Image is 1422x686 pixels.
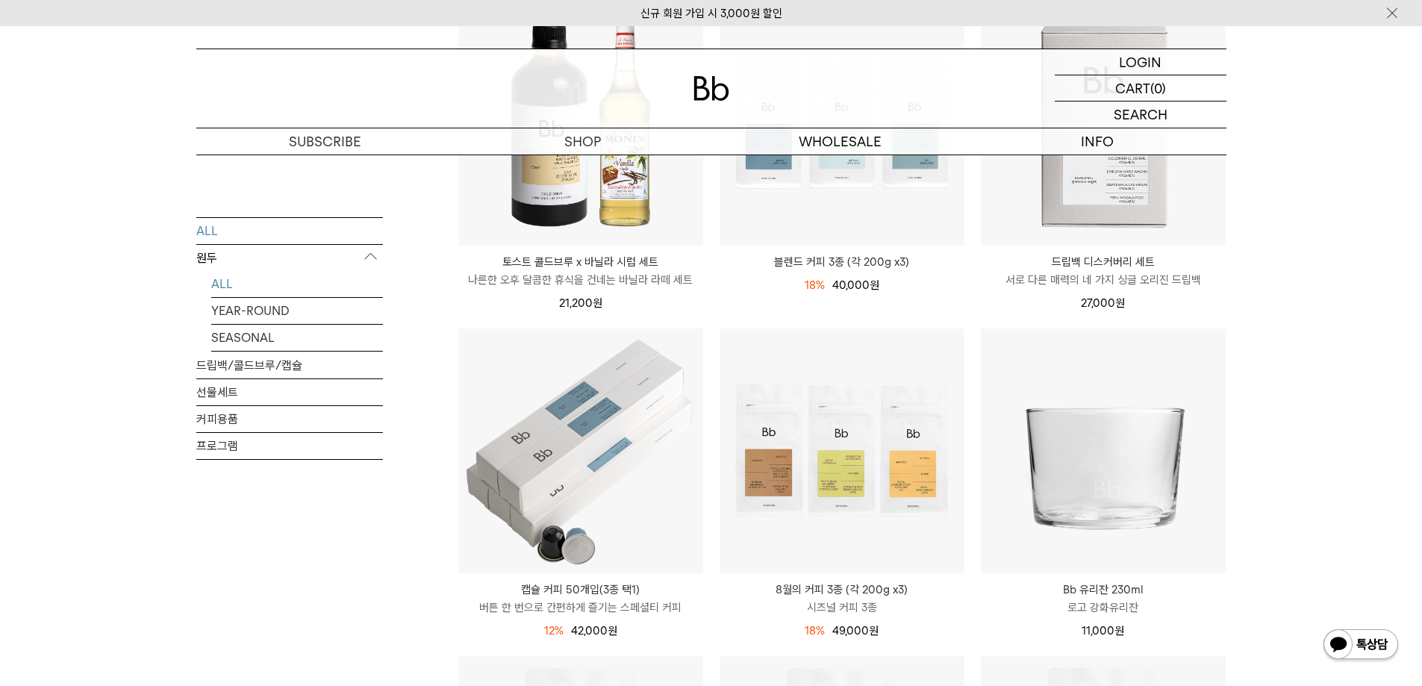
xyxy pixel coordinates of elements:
[981,599,1226,617] p: 로고 강화유리잔
[196,128,454,155] a: SUBSCRIBE
[720,581,964,599] p: 8월의 커피 3종 (각 200g x3)
[458,581,703,599] p: 캡슐 커피 50개입(3종 택1)
[720,328,964,573] img: 8월의 커피 3종 (각 200g x3)
[196,217,383,243] a: ALL
[805,622,825,640] div: 18%
[1082,624,1124,637] span: 11,000
[720,581,964,617] a: 8월의 커피 3종 (각 200g x3) 시즈널 커피 3종
[211,324,383,350] a: SEASONAL
[458,328,703,573] img: 캡슐 커피 50개입(3종 택1)
[832,624,879,637] span: 49,000
[1150,75,1166,101] p: (0)
[869,624,879,637] span: 원
[832,278,879,292] span: 40,000
[720,599,964,617] p: 시즈널 커피 3종
[196,405,383,431] a: 커피용품
[559,296,602,310] span: 21,200
[458,253,703,289] a: 토스트 콜드브루 x 바닐라 시럽 세트 나른한 오후 달콤한 휴식을 건네는 바닐라 라떼 세트
[1115,75,1150,101] p: CART
[196,244,383,271] p: 원두
[1055,49,1226,75] a: LOGIN
[458,581,703,617] a: 캡슐 커피 50개입(3종 택1) 버튼 한 번으로 간편하게 즐기는 스페셜티 커피
[805,276,825,294] div: 18%
[211,297,383,323] a: YEAR-ROUND
[1115,296,1125,310] span: 원
[969,128,1226,155] p: INFO
[981,581,1226,617] a: Bb 유리잔 230ml 로고 강화유리잔
[608,624,617,637] span: 원
[211,270,383,296] a: ALL
[981,328,1226,573] img: Bb 유리잔 230ml
[593,296,602,310] span: 원
[1322,628,1400,664] img: 카카오톡 채널 1:1 채팅 버튼
[196,432,383,458] a: 프로그램
[981,581,1226,599] p: Bb 유리잔 230ml
[711,128,969,155] p: WHOLESALE
[196,378,383,405] a: 선물세트
[870,278,879,292] span: 원
[1119,49,1161,75] p: LOGIN
[458,271,703,289] p: 나른한 오후 달콤한 휴식을 건네는 바닐라 라떼 세트
[1114,102,1167,128] p: SEARCH
[720,253,964,271] a: 블렌드 커피 3종 (각 200g x3)
[693,76,729,101] img: 로고
[196,352,383,378] a: 드립백/콜드브루/캡슐
[981,271,1226,289] p: 서로 다른 매력의 네 가지 싱글 오리진 드립백
[458,599,703,617] p: 버튼 한 번으로 간편하게 즐기는 스페셜티 커피
[981,253,1226,289] a: 드립백 디스커버리 세트 서로 다른 매력의 네 가지 싱글 오리진 드립백
[1055,75,1226,102] a: CART (0)
[1114,624,1124,637] span: 원
[571,624,617,637] span: 42,000
[458,253,703,271] p: 토스트 콜드브루 x 바닐라 시럽 세트
[981,253,1226,271] p: 드립백 디스커버리 세트
[1081,296,1125,310] span: 27,000
[544,622,564,640] div: 12%
[640,7,782,20] a: 신규 회원 가입 시 3,000원 할인
[454,128,711,155] a: SHOP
